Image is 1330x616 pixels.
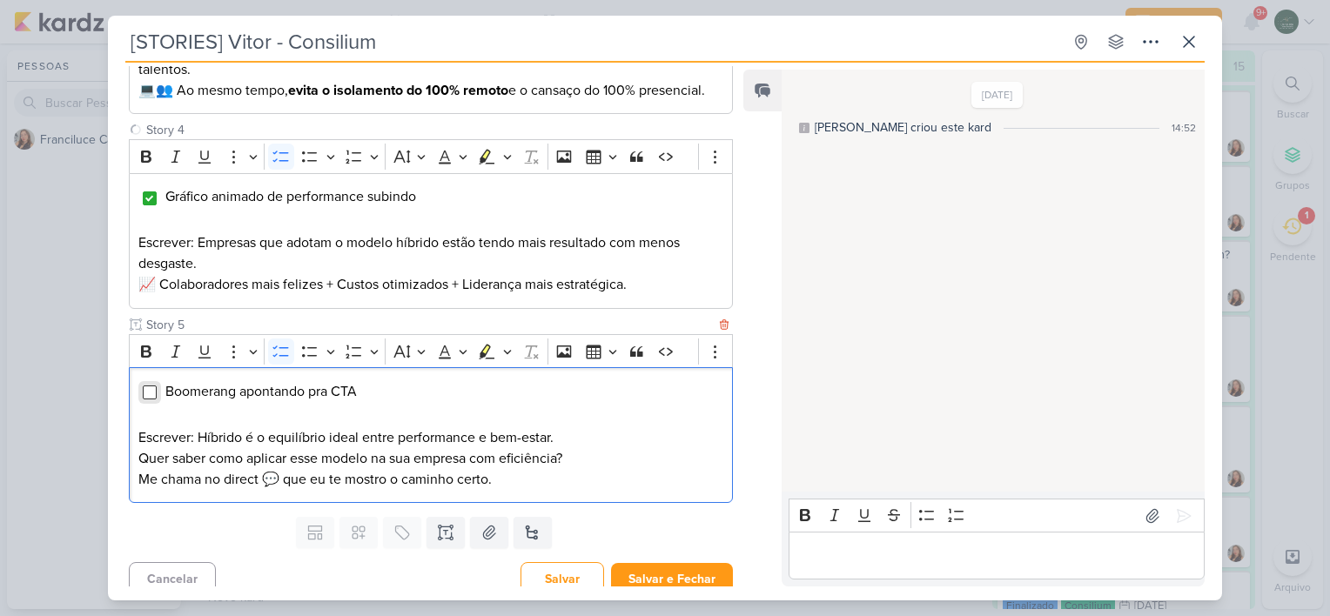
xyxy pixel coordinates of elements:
div: Editor toolbar [789,499,1205,532]
span: Gráfico animado de performance subindo [165,188,416,205]
button: Salvar [521,562,604,596]
div: [PERSON_NAME] criou este kard [815,118,991,137]
button: Cancelar [129,562,216,596]
p: O modelo híbrido , aumenta o bem-estar e reduz a evasão de talentos. 💻👥 Ao mesmo tempo, e o cansa... [138,38,723,101]
input: Kard Sem Título [125,26,1062,57]
input: Texto sem título [143,121,733,139]
div: Editor editing area: main [129,173,733,309]
div: Editor toolbar [129,139,733,173]
p: Escrever: Empresas que adotam o modelo híbrido estão tendo mais resultado com menos desgaste. 📈 C... [138,232,723,295]
button: Salvar e Fechar [611,563,733,595]
div: Editor editing area: main [129,367,733,503]
strong: evita o isolamento do 100% remoto [288,82,508,99]
span: Boomerang apontando pra CTA [165,383,357,400]
div: Editor editing area: main [789,532,1205,579]
div: 14:52 [1172,120,1196,136]
input: Texto sem título [143,316,715,334]
div: Editor toolbar [129,334,733,368]
p: Escrever: Híbrido é o equilíbrio ideal entre performance e bem-estar. Quer saber como aplicar ess... [138,427,723,490]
